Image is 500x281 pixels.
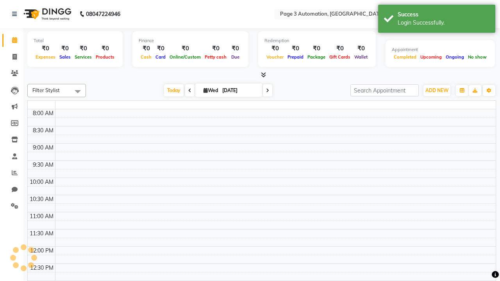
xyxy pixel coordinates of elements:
[264,54,286,60] span: Voucher
[444,54,466,60] span: Ongoing
[264,44,286,53] div: ₹0
[29,247,55,255] div: 12:00 PM
[29,264,55,272] div: 12:30 PM
[28,212,55,221] div: 11:00 AM
[28,229,55,238] div: 11:30 AM
[229,44,242,53] div: ₹0
[31,144,55,152] div: 9:00 AM
[32,87,60,93] span: Filter Stylist
[31,126,55,135] div: 8:30 AM
[398,19,489,27] div: Login Successfully.
[28,195,55,203] div: 10:30 AM
[164,84,184,96] span: Today
[466,54,489,60] span: No show
[392,54,418,60] span: Completed
[139,44,154,53] div: ₹0
[34,54,57,60] span: Expenses
[31,161,55,169] div: 9:30 AM
[154,44,168,53] div: ₹0
[286,44,305,53] div: ₹0
[425,87,448,93] span: ADD NEW
[28,178,55,186] div: 10:00 AM
[229,54,241,60] span: Due
[327,44,352,53] div: ₹0
[139,54,154,60] span: Cash
[286,54,305,60] span: Prepaid
[220,85,259,96] input: 2025-09-03
[73,44,94,53] div: ₹0
[350,84,419,96] input: Search Appointment
[423,85,450,96] button: ADD NEW
[34,44,57,53] div: ₹0
[392,46,489,53] div: Appointment
[264,37,370,44] div: Redemption
[31,109,55,117] div: 8:00 AM
[203,44,229,53] div: ₹0
[168,54,203,60] span: Online/Custom
[86,3,120,25] b: 08047224946
[398,11,489,19] div: Success
[352,54,370,60] span: Wallet
[305,44,327,53] div: ₹0
[202,87,220,93] span: Wed
[327,54,352,60] span: Gift Cards
[352,44,370,53] div: ₹0
[139,37,242,44] div: Finance
[57,54,73,60] span: Sales
[94,44,116,53] div: ₹0
[20,3,73,25] img: logo
[168,44,203,53] div: ₹0
[57,44,73,53] div: ₹0
[34,37,116,44] div: Total
[94,54,116,60] span: Products
[305,54,327,60] span: Package
[418,54,444,60] span: Upcoming
[73,54,94,60] span: Services
[203,54,229,60] span: Petty cash
[154,54,168,60] span: Card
